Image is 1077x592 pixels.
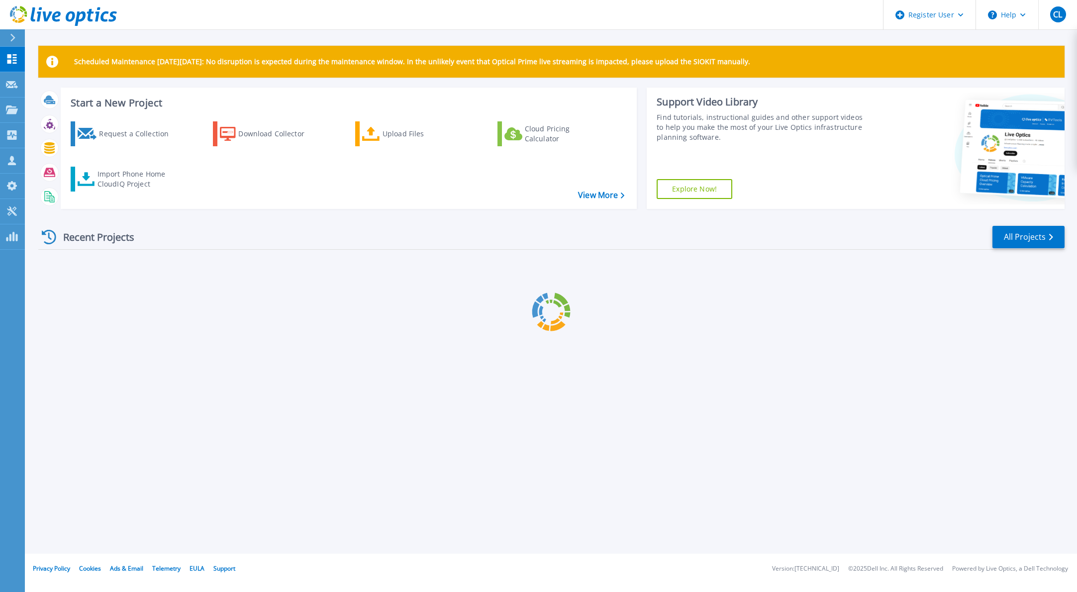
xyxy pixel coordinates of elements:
[1053,10,1062,18] span: CL
[99,124,179,144] div: Request a Collection
[848,566,943,572] li: © 2025 Dell Inc. All Rights Reserved
[38,225,148,249] div: Recent Projects
[110,564,143,573] a: Ads & Email
[578,191,624,200] a: View More
[98,169,175,189] div: Import Phone Home CloudIQ Project
[952,566,1068,572] li: Powered by Live Optics, a Dell Technology
[74,58,750,66] p: Scheduled Maintenance [DATE][DATE]: No disruption is expected during the maintenance window. In t...
[33,564,70,573] a: Privacy Policy
[152,564,181,573] a: Telemetry
[79,564,101,573] a: Cookies
[525,124,604,144] div: Cloud Pricing Calculator
[657,179,732,199] a: Explore Now!
[772,566,839,572] li: Version: [TECHNICAL_ID]
[71,121,182,146] a: Request a Collection
[355,121,466,146] a: Upload Files
[657,112,871,142] div: Find tutorials, instructional guides and other support videos to help you make the most of your L...
[190,564,204,573] a: EULA
[213,564,235,573] a: Support
[497,121,608,146] a: Cloud Pricing Calculator
[213,121,324,146] a: Download Collector
[657,96,871,108] div: Support Video Library
[992,226,1065,248] a: All Projects
[383,124,462,144] div: Upload Files
[71,98,624,108] h3: Start a New Project
[238,124,318,144] div: Download Collector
